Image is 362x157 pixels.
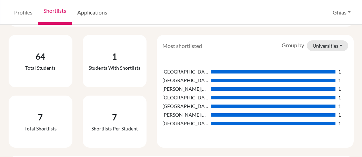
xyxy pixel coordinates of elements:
[162,85,209,92] div: [PERSON_NAME][GEOGRAPHIC_DATA]
[338,77,341,84] div: 1
[338,120,341,127] div: 1
[162,77,209,84] div: [GEOGRAPHIC_DATA]
[89,50,140,63] div: 1
[25,50,56,63] div: 64
[307,40,348,51] button: Universities
[24,111,57,124] div: 7
[24,125,57,132] div: Total shortlists
[157,42,207,50] div: Most shortlisted
[330,6,354,19] button: Ghias
[338,111,341,118] div: 1
[338,94,341,101] div: 1
[162,102,209,110] div: [GEOGRAPHIC_DATA]
[338,102,341,110] div: 1
[91,125,138,132] div: Shortlists per student
[162,94,209,101] div: [GEOGRAPHIC_DATA]
[162,120,209,127] div: [GEOGRAPHIC_DATA][US_STATE]
[162,111,209,118] div: [PERSON_NAME][GEOGRAPHIC_DATA]
[338,68,341,75] div: 1
[162,68,209,75] div: [GEOGRAPHIC_DATA]
[338,85,341,92] div: 1
[91,111,138,124] div: 7
[89,64,140,71] div: Students with shortlists
[25,64,56,71] div: Total students
[276,40,353,51] div: Group by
